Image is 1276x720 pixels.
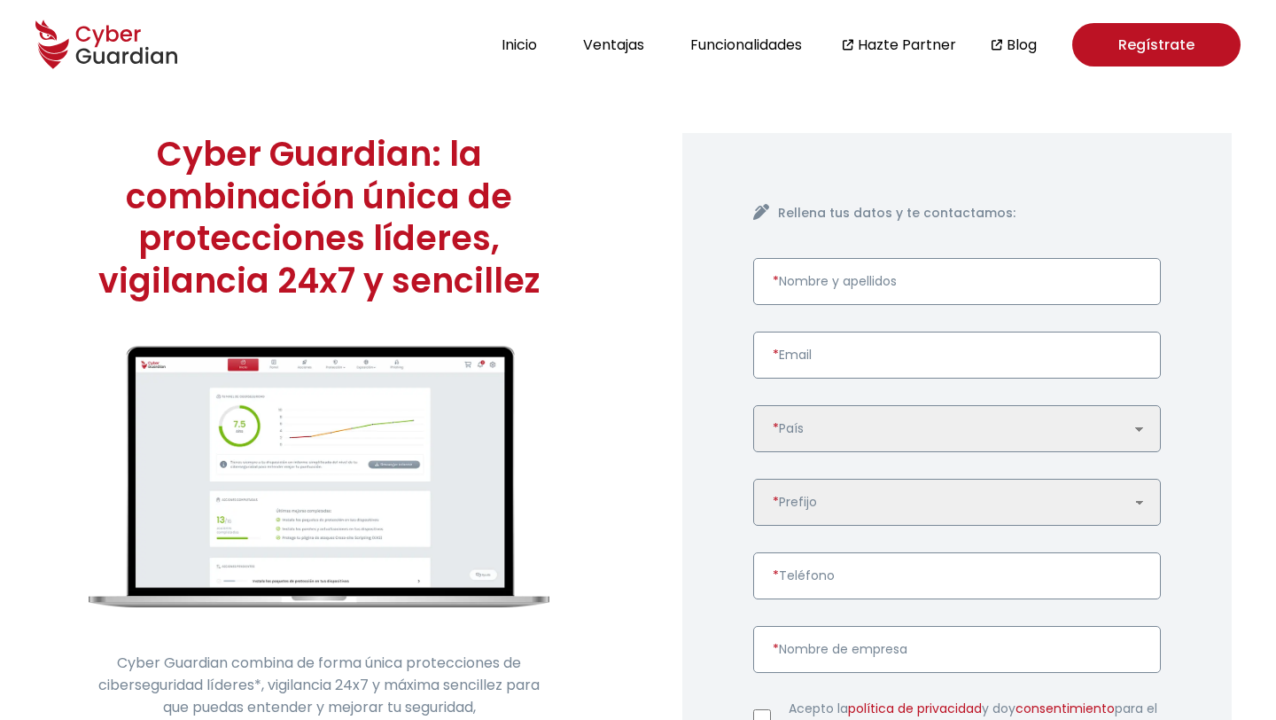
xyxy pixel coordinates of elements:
[858,34,956,56] a: Hazte Partner
[89,346,549,607] img: cyberguardian-home
[753,552,1161,599] input: Introduce un número de teléfono válido.
[848,700,982,717] a: política de privacidad
[1015,700,1115,717] a: consentimiento
[685,33,807,57] button: Funcionalidades
[1072,23,1241,67] a: Regístrate
[89,133,549,301] h1: Cyber Guardian: la combinación única de protecciones líderes, vigilancia 24x7 y sencillez
[578,33,650,57] button: Ventajas
[1007,34,1037,56] a: Blog
[496,33,542,57] button: Inicio
[778,204,1161,223] h4: Rellena tus datos y te contactamos:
